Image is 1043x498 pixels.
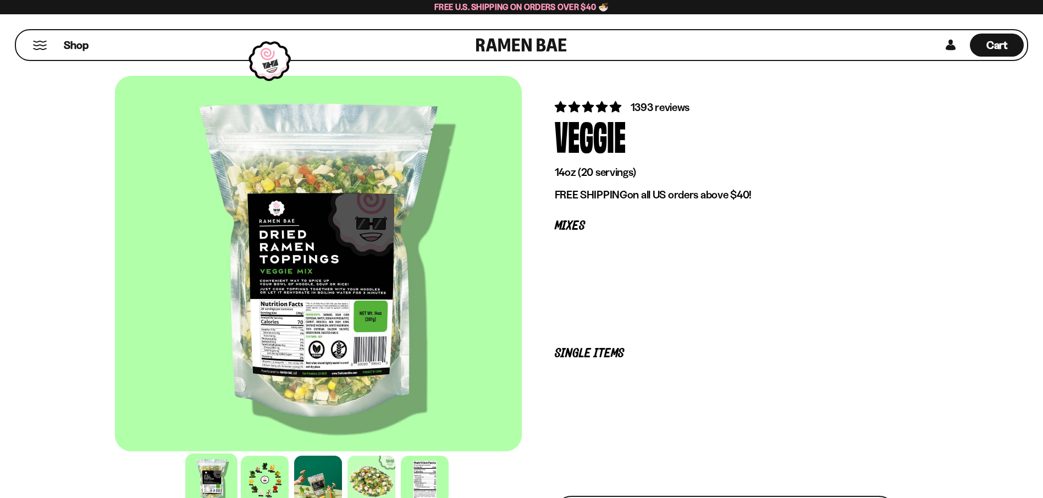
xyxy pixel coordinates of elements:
span: Shop [64,38,89,53]
p: Single Items [555,348,896,359]
span: Free U.S. Shipping on Orders over $40 🍜 [434,2,609,12]
strong: FREE SHIPPING [555,188,627,201]
div: Veggie [555,115,626,156]
p: Mixes [555,221,896,231]
p: 14oz (20 servings) [555,165,896,179]
a: Cart [970,30,1024,60]
p: on all US orders above $40! [555,188,896,202]
a: Shop [64,34,89,57]
button: Mobile Menu Trigger [32,41,47,50]
span: 1393 reviews [631,101,690,114]
span: 4.76 stars [555,100,623,114]
span: Cart [986,38,1008,52]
